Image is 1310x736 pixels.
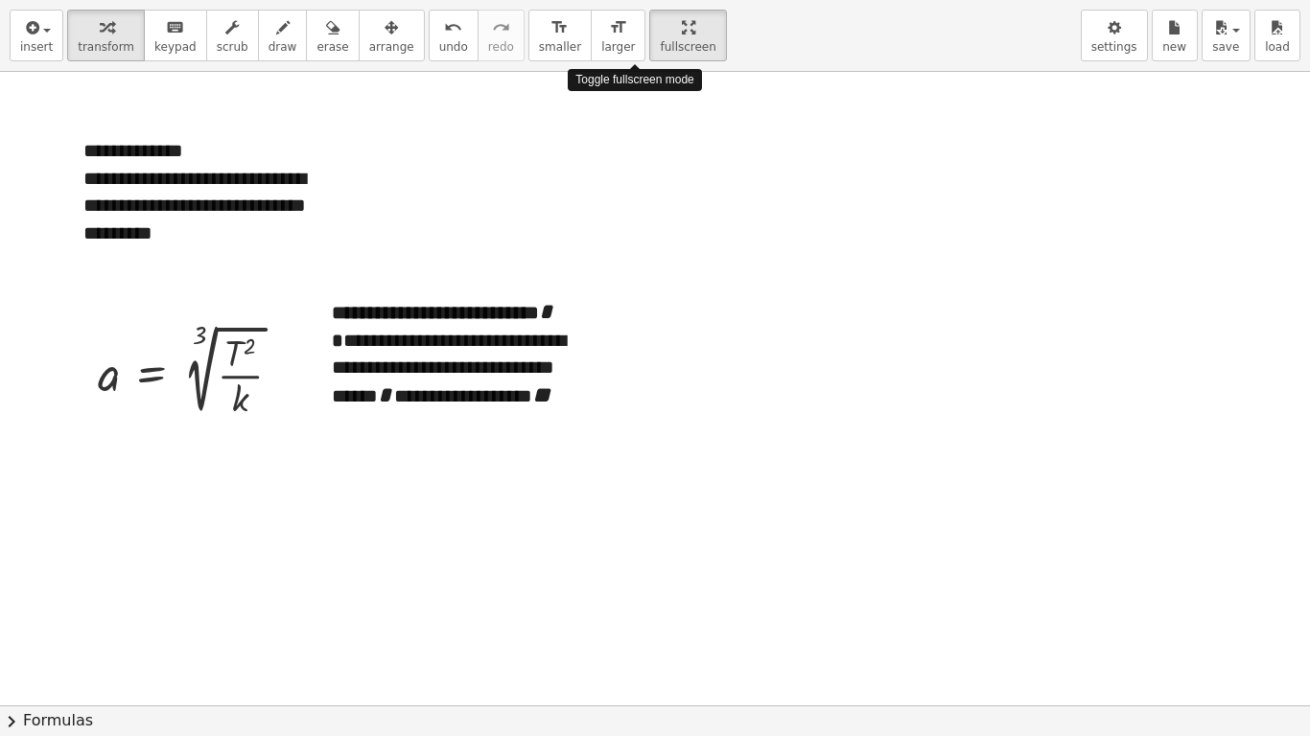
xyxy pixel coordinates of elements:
[539,40,581,54] span: smaller
[1162,40,1186,54] span: new
[1212,40,1239,54] span: save
[78,40,134,54] span: transform
[568,69,701,91] div: Toggle fullscreen mode
[166,16,184,39] i: keyboard
[550,16,569,39] i: format_size
[10,10,63,61] button: insert
[649,10,726,61] button: fullscreen
[429,10,479,61] button: undoundo
[492,16,510,39] i: redo
[1265,40,1290,54] span: load
[488,40,514,54] span: redo
[306,10,359,61] button: erase
[444,16,462,39] i: undo
[1254,10,1300,61] button: load
[478,10,525,61] button: redoredo
[359,10,425,61] button: arrange
[609,16,627,39] i: format_size
[1091,40,1137,54] span: settings
[1081,10,1148,61] button: settings
[660,40,715,54] span: fullscreen
[258,10,308,61] button: draw
[316,40,348,54] span: erase
[269,40,297,54] span: draw
[206,10,259,61] button: scrub
[144,10,207,61] button: keyboardkeypad
[369,40,414,54] span: arrange
[591,10,645,61] button: format_sizelarger
[20,40,53,54] span: insert
[601,40,635,54] span: larger
[67,10,145,61] button: transform
[1152,10,1198,61] button: new
[1202,10,1251,61] button: save
[439,40,468,54] span: undo
[528,10,592,61] button: format_sizesmaller
[217,40,248,54] span: scrub
[154,40,197,54] span: keypad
